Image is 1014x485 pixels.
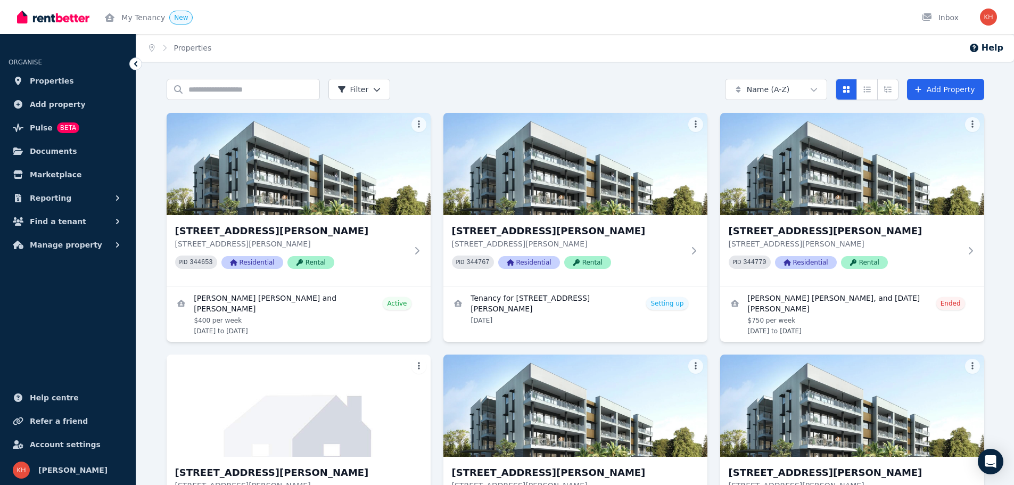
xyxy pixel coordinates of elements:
[30,121,53,134] span: Pulse
[877,79,898,100] button: Expanded list view
[9,387,127,408] a: Help centre
[456,259,465,265] small: PID
[174,44,212,52] a: Properties
[167,113,431,215] img: 1/26 Arthur Street, Coffs Harbour
[13,462,30,479] img: Karen Hickey
[9,434,127,455] a: Account settings
[921,12,959,23] div: Inbox
[179,259,188,265] small: PID
[498,256,560,269] span: Residential
[167,113,431,286] a: 1/26 Arthur Street, Coffs Harbour[STREET_ADDRESS][PERSON_NAME][STREET_ADDRESS][PERSON_NAME]PID 34...
[688,117,703,132] button: More options
[965,117,980,132] button: More options
[175,224,407,239] h3: [STREET_ADDRESS][PERSON_NAME]
[175,239,407,249] p: [STREET_ADDRESS][PERSON_NAME]
[30,239,102,251] span: Manage property
[729,224,961,239] h3: [STREET_ADDRESS][PERSON_NAME]
[980,9,997,26] img: Karen Hickey
[9,94,127,115] a: Add property
[836,79,857,100] button: Card view
[775,256,837,269] span: Residential
[443,286,707,331] a: View details for Tenancy for 2/26 Arthur Street, Coffs Harbour
[743,259,766,266] code: 344770
[30,415,88,428] span: Refer a friend
[733,259,741,265] small: PID
[9,59,42,66] span: ORGANISE
[564,256,611,269] span: Rental
[720,286,984,342] a: View details for Ronaldo Cata Montes, Arleen Cabantoc, and Noel Bacunawa
[287,256,334,269] span: Rental
[221,256,283,269] span: Residential
[9,234,127,256] button: Manage property
[841,256,888,269] span: Rental
[30,391,79,404] span: Help centre
[30,145,77,158] span: Documents
[443,355,707,457] img: 5/26 Arthur Street, Coffs Harbour
[720,113,984,286] a: 3/26 Arthur Street, Coffs Harbour[STREET_ADDRESS][PERSON_NAME][STREET_ADDRESS][PERSON_NAME]PID 34...
[729,465,961,480] h3: [STREET_ADDRESS][PERSON_NAME]
[443,113,707,286] a: 2/26 Arthur Street, Coffs Harbour[STREET_ADDRESS][PERSON_NAME][STREET_ADDRESS][PERSON_NAME]PID 34...
[9,164,127,185] a: Marketplace
[9,70,127,92] a: Properties
[688,359,703,374] button: More options
[411,117,426,132] button: More options
[9,117,127,138] a: PulseBETA
[452,239,684,249] p: [STREET_ADDRESS][PERSON_NAME]
[30,168,81,181] span: Marketplace
[452,465,684,480] h3: [STREET_ADDRESS][PERSON_NAME]
[17,9,89,25] img: RentBetter
[167,286,431,342] a: View details for Arthur John Wilkinson and Maria Sol Abo Baruzze
[30,438,101,451] span: Account settings
[337,84,369,95] span: Filter
[856,79,878,100] button: Compact list view
[38,464,108,476] span: [PERSON_NAME]
[175,465,407,480] h3: [STREET_ADDRESS][PERSON_NAME]
[9,187,127,209] button: Reporting
[174,14,188,21] span: New
[720,113,984,215] img: 3/26 Arthur Street, Coffs Harbour
[136,34,224,62] nav: Breadcrumb
[9,410,127,432] a: Refer a friend
[452,224,684,239] h3: [STREET_ADDRESS][PERSON_NAME]
[907,79,984,100] a: Add Property
[30,98,86,111] span: Add property
[30,215,86,228] span: Find a tenant
[747,84,790,95] span: Name (A-Z)
[9,141,127,162] a: Documents
[725,79,827,100] button: Name (A-Z)
[965,359,980,374] button: More options
[466,259,489,266] code: 344767
[9,211,127,232] button: Find a tenant
[411,359,426,374] button: More options
[167,355,431,457] img: 4/26 Arthur Street, Coffs Harbour
[30,192,71,204] span: Reporting
[30,75,74,87] span: Properties
[443,113,707,215] img: 2/26 Arthur Street, Coffs Harbour
[978,449,1003,474] div: Open Intercom Messenger
[189,259,212,266] code: 344653
[720,355,984,457] img: 6/26 Arthur Street, Coffs Harbour
[328,79,391,100] button: Filter
[969,42,1003,54] button: Help
[836,79,898,100] div: View options
[729,239,961,249] p: [STREET_ADDRESS][PERSON_NAME]
[57,122,79,133] span: BETA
